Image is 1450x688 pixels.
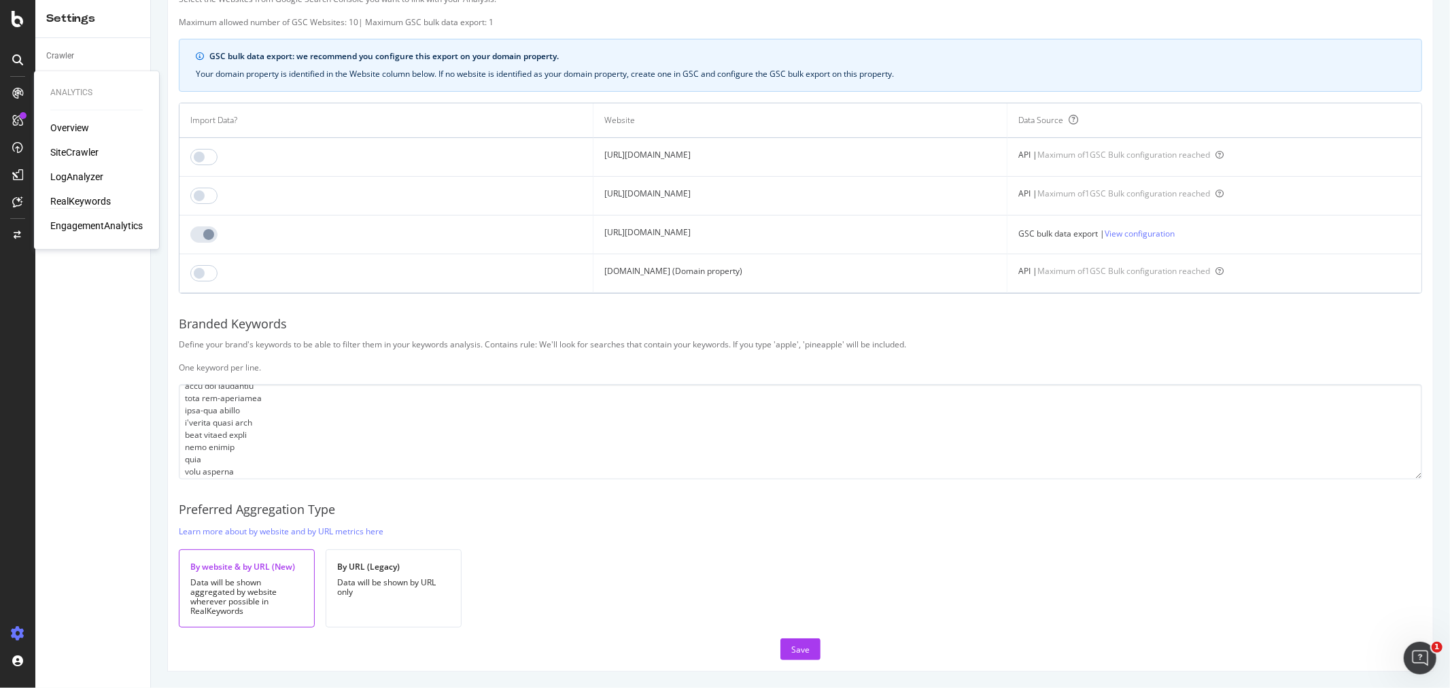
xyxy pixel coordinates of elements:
div: GSC bulk data export: we recommend you configure this export on your domain property. [209,50,1405,63]
div: API | [1018,149,1411,161]
div: Data will be shown aggregated by website wherever possible in RealKeywords [190,578,303,616]
td: [URL][DOMAIN_NAME] [593,216,1007,254]
th: Import Data? [179,103,593,138]
div: Keywords [46,69,82,83]
textarea: lore ipsumd sita consec adipisci elit seddoe tempor incididunt utla etdolo magn aliqua enima mini... [179,384,1422,479]
a: View configuration [1105,226,1175,241]
th: Website [593,103,1007,138]
td: [URL][DOMAIN_NAME] [593,177,1007,216]
div: Maximum of 1 GSC Bulk configuration reached [1037,188,1210,199]
a: Learn more about by website and by URL metrics here [179,524,383,538]
div: API | [1018,265,1411,277]
div: Preferred Aggregation Type [179,501,1422,519]
div: Maximum of 1 GSC Bulk configuration reached [1037,265,1210,277]
div: By URL (Legacy) [337,561,450,572]
a: EngagementAnalytics [50,220,143,233]
div: Save [791,644,810,655]
button: Save [780,638,821,660]
div: Settings [46,11,139,27]
div: Your domain property is identified in the Website column below. If no website is identified as yo... [196,68,1405,80]
div: Data will be shown by URL only [337,578,450,597]
span: 1 [1432,642,1443,653]
a: Crawler [46,49,141,63]
div: Crawler [46,49,74,63]
div: By website & by URL (New) [190,561,303,572]
td: [URL][DOMAIN_NAME] [593,138,1007,177]
a: LogAnalyzer [50,171,103,184]
div: Analytics [50,87,143,99]
a: Overview [50,122,89,135]
div: info banner [179,39,1422,92]
a: RealKeywords [50,195,111,209]
div: GSC bulk data export | [1018,226,1411,241]
div: Maximum of 1 GSC Bulk configuration reached [1037,149,1210,160]
div: Branded Keywords [179,315,1422,333]
div: API | [1018,188,1411,200]
iframe: Intercom live chat [1404,642,1436,674]
a: SiteCrawler [50,146,99,160]
div: Data Source [1018,114,1063,126]
a: Keywords [46,69,141,83]
div: Define your brand's keywords to be able to filter them in your keywords analysis. Contains rule: ... [179,339,1422,373]
td: [DOMAIN_NAME] (Domain property) [593,254,1007,293]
